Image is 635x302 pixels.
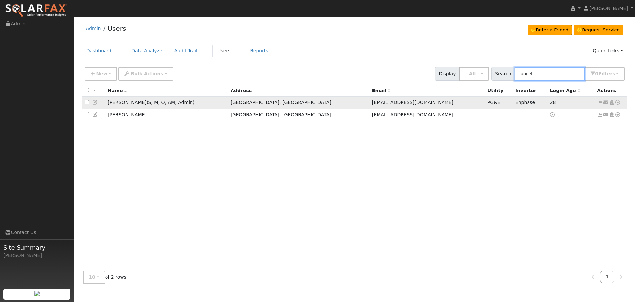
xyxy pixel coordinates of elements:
[118,67,173,81] button: Bulk Actions
[228,109,370,121] td: [GEOGRAPHIC_DATA], [GEOGRAPHIC_DATA]
[515,100,535,105] span: Enphase
[603,111,609,118] a: nolanjanitorial@comcast.net
[228,97,370,109] td: [GEOGRAPHIC_DATA], [GEOGRAPHIC_DATA]
[83,271,127,284] span: of 2 rows
[3,243,71,252] span: Site Summary
[131,71,163,76] span: Bulk Actions
[212,45,235,57] a: Users
[81,45,117,57] a: Dashboard
[231,87,367,94] div: Address
[528,25,572,36] a: Refer a Friend
[169,45,202,57] a: Audit Trail
[108,88,127,93] span: Name
[165,100,175,105] span: Account Manager
[148,100,151,105] span: Salesperson
[603,99,609,106] a: angel@cal-solar.com
[609,100,614,105] a: Login As
[92,112,98,117] a: Edit User
[106,97,228,109] td: [PERSON_NAME]
[96,71,107,76] span: New
[107,25,126,32] a: Users
[612,71,615,76] span: s
[126,45,169,57] a: Data Analyzer
[85,67,117,81] button: New
[550,88,580,93] span: Days since last login
[598,71,615,76] span: Filter
[34,291,40,296] img: retrieve
[92,100,98,105] a: Edit User
[515,67,585,81] input: Search
[245,45,273,57] a: Reports
[491,67,515,81] span: Search
[147,100,195,105] span: ( )
[609,112,614,117] a: Login As
[106,109,228,121] td: [PERSON_NAME]
[89,274,96,280] span: 10
[372,88,391,93] span: Email
[615,111,621,118] a: Other actions
[487,87,511,94] div: Utility
[588,45,628,57] a: Quick Links
[487,100,500,105] span: PG&E
[615,99,621,106] a: Other actions
[459,67,489,81] button: - All -
[550,112,556,117] a: No login access
[584,67,625,81] button: 0Filters
[435,67,460,81] span: Display
[175,100,193,105] span: Admin
[550,100,556,105] span: 07/15/2025 1:23:28 PM
[515,87,545,94] div: Inverter
[5,4,67,18] img: SolarFax
[3,252,71,259] div: [PERSON_NAME]
[600,271,614,283] a: 1
[372,112,453,117] span: [EMAIL_ADDRESS][DOMAIN_NAME]
[151,100,158,105] span: Manager
[597,87,625,94] div: Actions
[597,112,603,117] a: Not connected
[372,100,453,105] span: [EMAIL_ADDRESS][DOMAIN_NAME]
[83,271,105,284] button: 10
[597,100,603,105] a: Show Graph
[574,25,624,36] a: Request Service
[86,26,101,31] a: Admin
[158,100,165,105] span: Owner
[589,6,628,11] span: [PERSON_NAME]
